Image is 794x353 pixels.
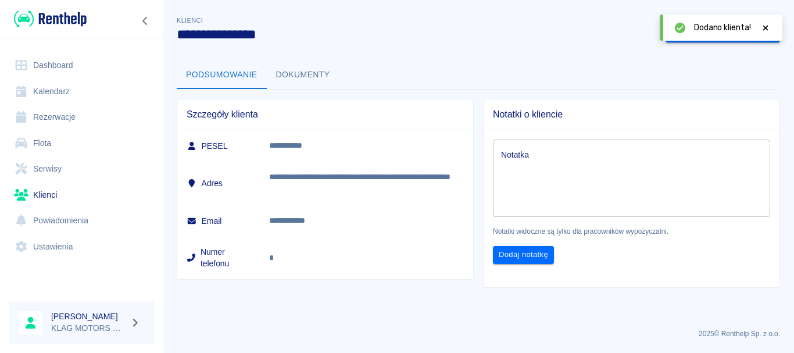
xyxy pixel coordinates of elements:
[9,156,154,182] a: Serwisy
[9,234,154,260] a: Ustawienia
[9,79,154,105] a: Kalendarz
[694,22,751,34] span: Dodano klienta!
[187,177,251,189] h6: Adres
[177,61,267,89] button: Podsumowanie
[493,246,554,264] button: Dodaj notatkę
[177,17,203,24] span: Klienci
[9,9,87,28] a: Renthelp logo
[187,215,251,227] h6: Email
[9,208,154,234] a: Powiadomienia
[51,322,126,334] p: KLAG MOTORS Rent a Car
[51,311,126,322] h6: [PERSON_NAME]
[493,226,770,237] p: Notatki widoczne są tylko dla pracowników wypożyczalni.
[493,109,770,120] span: Notatki o kliencie
[187,246,251,269] h6: Numer telefonu
[177,329,780,339] p: 2025 © Renthelp Sp. z o.o.
[137,13,154,28] button: Zwiń nawigację
[14,9,87,28] img: Renthelp logo
[9,104,154,130] a: Rezerwacje
[187,140,251,152] h6: PESEL
[187,109,464,120] span: Szczegóły klienta
[9,130,154,156] a: Flota
[9,182,154,208] a: Klienci
[9,52,154,79] a: Dashboard
[267,61,339,89] button: Dokumenty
